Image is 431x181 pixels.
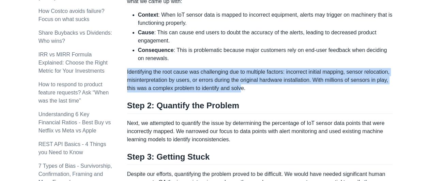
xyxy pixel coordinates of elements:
a: IRR vs MIRR Formula Explained: Choose the Right Metric for Your Investments [39,52,108,74]
a: Share Buybacks vs Dividends: Who wins? [39,30,112,44]
strong: Consequence [138,47,174,53]
a: REST API Basics - 4 Things you Need to Know [39,141,106,155]
p: Next, we attempted to quantify the issue by determining the percentage of IoT sensor data points ... [127,119,393,144]
li: : This can cause end users to doubt the accuracy of the alerts, leading to decreased product enga... [138,29,393,45]
a: How to respond to product feature requests? Ask “When was the last time” [39,82,109,104]
strong: Context [138,12,158,18]
a: Understanding 6 Key Financial Ratios - Best Buy vs Netflix vs Meta vs Apple [39,111,111,133]
p: Identifying the root cause was challenging due to multiple factors: incorrect initial mapping, se... [127,68,393,92]
strong: Cause [138,30,154,35]
h2: Step 2: Quantify the Problem [127,101,393,113]
h2: Step 3: Getting Stuck [127,152,393,165]
a: How Costco avoids failure? Focus on what sucks [39,8,105,22]
li: : When IoT sensor data is mapped to incorrect equipment, alerts may trigger on machinery that is ... [138,11,393,27]
li: : This is problematic because major customers rely on end-user feedback when deciding on renewals. [138,46,393,62]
